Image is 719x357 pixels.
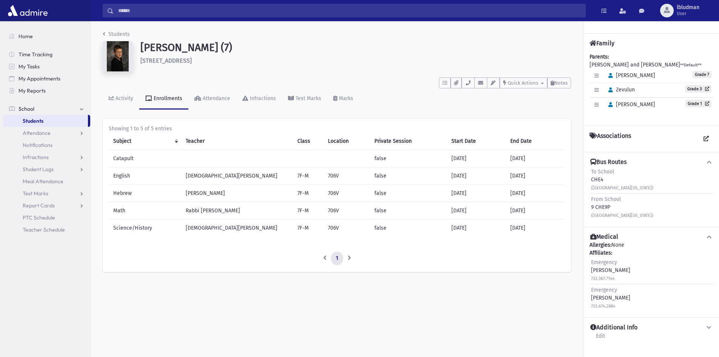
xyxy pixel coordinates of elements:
a: Infractions [236,88,282,110]
span: Teacher Schedule [23,226,65,233]
div: Marks [337,95,353,102]
h1: [PERSON_NAME] (7) [140,41,571,54]
div: Attendance [201,95,230,102]
td: Catapult [109,150,181,167]
div: Infractions [248,95,276,102]
div: Test Marks [294,95,321,102]
a: Attendance [3,127,90,139]
td: 7F-M [293,219,323,237]
td: false [370,167,447,185]
td: 7F-M [293,167,323,185]
span: Test Marks [23,190,48,197]
span: Time Tracking [18,51,52,58]
a: Test Marks [3,187,90,199]
h6: [STREET_ADDRESS] [140,57,571,64]
th: Start Date [447,133,506,150]
span: Students [23,117,43,124]
h4: Additional Info [590,324,637,332]
span: PTC Schedule [23,214,55,221]
div: Showing 1 to 5 of 5 entries [109,125,565,133]
span: Notes [554,80,568,86]
td: [DATE] [506,219,565,237]
a: Home [3,30,90,42]
th: Class [293,133,323,150]
td: 7F-M [293,202,323,219]
th: Location [323,133,370,150]
th: Private Session [370,133,447,150]
td: false [370,202,447,219]
span: User [677,11,699,17]
h4: Family [590,40,614,47]
img: 8= [103,41,133,71]
span: Emergency [591,259,617,266]
img: AdmirePro [6,3,49,18]
span: Quick Actions [508,80,538,86]
a: My Appointments [3,73,90,85]
span: Zevulun [605,87,635,93]
button: Quick Actions [500,77,547,88]
td: [DATE] [447,219,506,237]
small: ([GEOGRAPHIC_DATA][US_STATE]) [591,213,653,218]
td: Rabbi [PERSON_NAME] [181,202,293,219]
a: Edit [596,332,605,345]
span: Grade 7 [693,71,711,78]
span: Infractions [23,154,49,161]
td: [PERSON_NAME] [181,185,293,202]
small: ([GEOGRAPHIC_DATA][US_STATE]) [591,185,653,190]
a: View all Associations [699,132,713,146]
td: Science/History [109,219,181,237]
b: Affiliates: [590,250,612,256]
th: Subject [109,133,181,150]
a: My Reports [3,85,90,97]
a: Test Marks [282,88,327,110]
a: Student Logs [3,163,90,175]
td: [DEMOGRAPHIC_DATA][PERSON_NAME] [181,219,293,237]
td: Hebrew [109,185,181,202]
td: [DATE] [506,185,565,202]
span: School [18,105,34,112]
button: Bus Routes [590,158,713,166]
a: School [3,103,90,115]
b: Parents: [590,54,609,60]
nav: breadcrumb [103,30,130,41]
td: Math [109,202,181,219]
td: [DATE] [506,202,565,219]
span: Emergency [591,287,617,293]
span: [PERSON_NAME] [605,101,655,108]
td: [DATE] [506,150,565,167]
span: My Tasks [18,63,40,70]
div: [PERSON_NAME] [591,258,630,282]
button: Medical [590,233,713,241]
a: Notifications [3,139,90,151]
td: 706V [323,202,370,219]
a: Meal Attendance [3,175,90,187]
a: Report Cards [3,199,90,212]
div: None [590,241,713,311]
a: 1 [331,252,343,265]
h4: Bus Routes [590,158,627,166]
span: My Appointments [18,75,60,82]
a: Teacher Schedule [3,224,90,236]
a: Grade 3 [685,85,711,93]
span: Meal Attendance [23,178,63,185]
td: 706V [323,219,370,237]
td: [DATE] [447,185,506,202]
td: [DATE] [447,167,506,185]
td: false [370,150,447,167]
td: [DEMOGRAPHIC_DATA][PERSON_NAME] [181,167,293,185]
td: 706V [323,167,370,185]
div: Activity [114,95,133,102]
div: 9 CHE9P [591,195,653,219]
span: [PERSON_NAME] [605,72,655,79]
td: 706V [323,185,370,202]
a: Attendance [188,88,236,110]
a: Students [3,115,88,127]
td: false [370,185,447,202]
td: 7F-M [293,185,323,202]
span: lbludman [677,5,699,11]
td: false [370,219,447,237]
div: [PERSON_NAME] [591,286,630,310]
a: Activity [103,88,139,110]
span: My Reports [18,87,46,94]
span: Notifications [23,142,52,148]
